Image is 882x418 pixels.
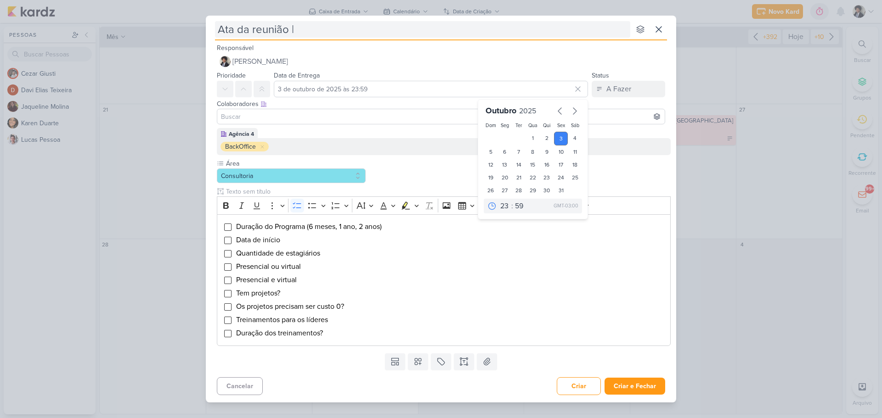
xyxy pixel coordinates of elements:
span: Tem projetos? [236,289,280,298]
label: Responsável [217,44,254,52]
div: 31 [554,184,568,197]
div: 26 [484,184,498,197]
button: Criar [557,377,601,395]
div: 15 [526,158,540,171]
input: Kard Sem Título [215,21,630,38]
div: 3 [554,132,568,145]
span: Quantidade de estagiários [236,249,320,258]
div: : [511,201,513,212]
div: 27 [498,184,512,197]
div: 25 [568,171,582,184]
div: 6 [498,145,512,158]
div: 30 [540,184,554,197]
div: 20 [498,171,512,184]
div: 22 [526,171,540,184]
span: Presencial ou virtual [236,262,301,271]
span: Duração dos treinamentos? [236,329,323,338]
button: A Fazer [592,81,665,97]
div: BackOffice [225,142,256,151]
span: Presencial e virtual [236,275,297,284]
span: Treinamentos para os líderes [236,315,328,324]
div: Dom [486,122,496,129]
div: Editor editing area: main [217,214,671,346]
div: 2 [540,132,554,145]
span: [PERSON_NAME] [232,56,288,67]
div: 5 [484,145,498,158]
input: Buscar [219,111,663,122]
span: Duração do Programa (6 meses, 1 ano, 2 anos) [236,222,382,231]
div: 8 [526,145,540,158]
div: Seg [500,122,510,129]
div: 18 [568,158,582,171]
div: 19 [484,171,498,184]
button: Cancelar [217,377,263,395]
label: Área [225,159,366,168]
div: 21 [512,171,526,184]
div: 1 [526,132,540,145]
div: 23 [540,171,554,184]
label: Data de Entrega [274,72,320,79]
div: 16 [540,158,554,171]
input: Texto sem título [224,187,671,196]
button: Consultoria [217,168,366,183]
button: Criar e Fechar [605,378,665,395]
input: Select a date [274,81,588,97]
span: Data de início [236,235,280,245]
div: Colaboradores [217,99,665,109]
div: Editor toolbar [217,196,671,214]
label: Prioridade [217,72,246,79]
div: 7 [512,145,526,158]
div: Sáb [570,122,580,129]
button: [PERSON_NAME] [217,53,665,70]
div: Agência 4 [229,130,254,138]
div: 13 [498,158,512,171]
span: Outubro [486,106,516,116]
img: Pedro Luahn Simões [220,56,231,67]
div: A Fazer [606,84,631,95]
div: 17 [554,158,568,171]
div: 12 [484,158,498,171]
div: 24 [554,171,568,184]
div: 14 [512,158,526,171]
div: 4 [568,132,582,145]
div: 10 [554,145,568,158]
div: Ter [514,122,524,129]
div: 28 [512,184,526,197]
label: Status [592,72,609,79]
div: GMT-03:00 [554,202,578,210]
div: 9 [540,145,554,158]
div: Qui [542,122,552,129]
div: Sex [556,122,566,129]
span: Os projetos precisam ser custo 0? [236,302,344,311]
div: 29 [526,184,540,197]
span: 2025 [519,106,536,116]
div: Qua [528,122,538,129]
div: 11 [568,145,582,158]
